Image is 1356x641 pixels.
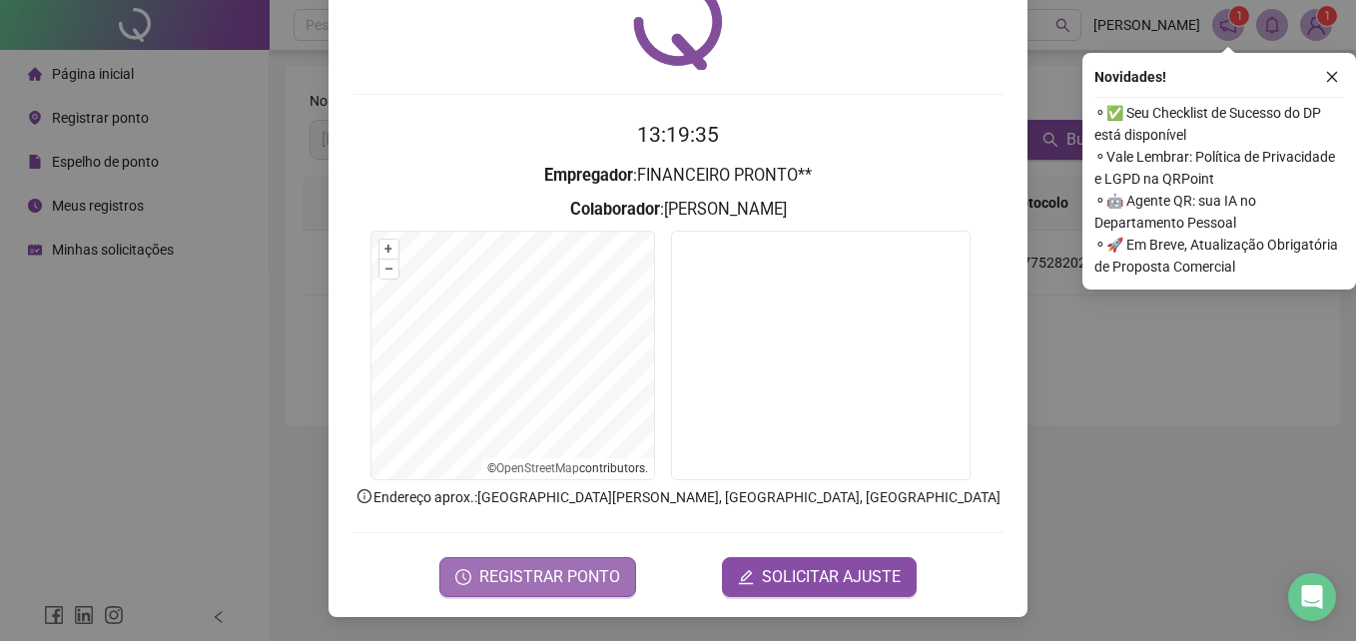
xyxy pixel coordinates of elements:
[637,123,719,147] time: 13:19:35
[1094,66,1166,88] span: Novidades !
[455,569,471,585] span: clock-circle
[722,557,917,597] button: editSOLICITAR AJUSTE
[1094,102,1344,146] span: ⚬ ✅ Seu Checklist de Sucesso do DP está disponível
[496,461,579,475] a: OpenStreetMap
[1094,190,1344,234] span: ⚬ 🤖 Agente QR: sua IA no Departamento Pessoal
[352,197,1004,223] h3: : [PERSON_NAME]
[738,569,754,585] span: edit
[1325,70,1339,84] span: close
[570,200,660,219] strong: Colaborador
[544,166,633,185] strong: Empregador
[379,240,398,259] button: +
[352,486,1004,508] p: Endereço aprox. : [GEOGRAPHIC_DATA][PERSON_NAME], [GEOGRAPHIC_DATA], [GEOGRAPHIC_DATA]
[439,557,636,597] button: REGISTRAR PONTO
[1288,573,1336,621] div: Open Intercom Messenger
[1094,146,1344,190] span: ⚬ Vale Lembrar: Política de Privacidade e LGPD na QRPoint
[1094,234,1344,278] span: ⚬ 🚀 Em Breve, Atualização Obrigatória de Proposta Comercial
[479,565,620,589] span: REGISTRAR PONTO
[762,565,901,589] span: SOLICITAR AJUSTE
[352,163,1004,189] h3: : FINANCEIRO PRONTO**
[379,260,398,279] button: –
[487,461,648,475] li: © contributors.
[355,487,373,505] span: info-circle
